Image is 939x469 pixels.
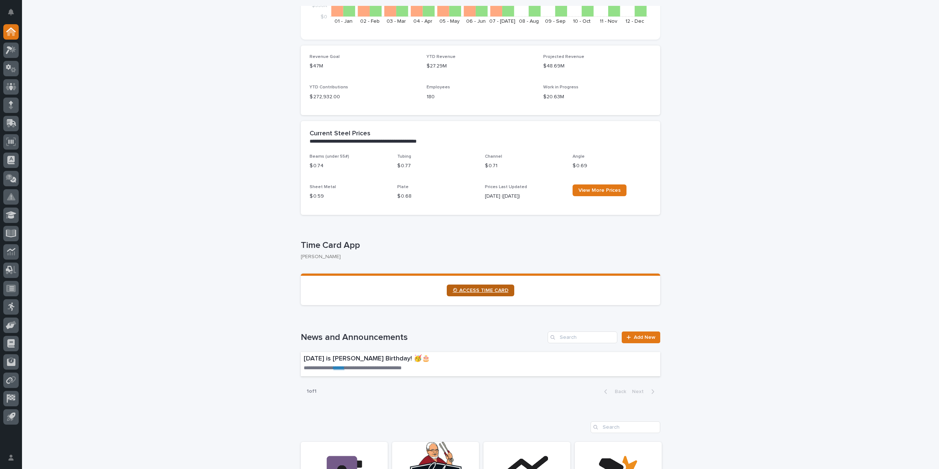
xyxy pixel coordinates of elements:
p: [PERSON_NAME] [301,254,654,260]
span: Sheet Metal [310,185,336,189]
text: 04 - Apr [413,19,432,24]
p: 1 of 1 [301,382,322,400]
span: Channel [485,154,502,159]
p: [DATE] ([DATE]) [485,193,564,200]
div: Notifications [9,9,19,21]
span: Work in Progress [543,85,578,89]
text: 12 - Dec [625,19,644,24]
span: Beams (under 55#) [310,154,349,159]
h2: Current Steel Prices [310,130,370,138]
span: Plate [397,185,409,189]
text: 02 - Feb [360,19,380,24]
text: 08 - Aug [519,19,539,24]
span: Angle [573,154,585,159]
text: 05 - May [439,19,460,24]
button: Back [598,388,629,395]
text: 06 - Jun [466,19,486,24]
a: View More Prices [573,184,626,196]
span: Back [610,389,626,394]
span: Employees [427,85,450,89]
input: Search [591,421,660,433]
p: $27.29M [427,62,535,70]
p: Time Card App [301,240,657,251]
span: Add New [634,335,655,340]
p: $20.63M [543,93,651,101]
input: Search [548,331,617,343]
text: 11 - Nov [600,19,617,24]
text: 09 - Sep [545,19,566,24]
p: [DATE] is [PERSON_NAME] Birthday! 🥳🎂 [304,355,556,363]
p: $ 0.77 [397,162,476,170]
p: $ 0.68 [397,193,476,200]
tspan: $0 [321,14,327,19]
text: 07 - [DATE] [489,19,515,24]
tspan: $550K [312,3,327,8]
a: Add New [622,331,660,343]
text: 03 - Mar [387,19,406,24]
p: $ 272,932.00 [310,93,418,101]
text: 01 - Jan [335,19,352,24]
h1: News and Announcements [301,332,545,343]
a: ⏲ ACCESS TIME CARD [447,285,514,296]
span: YTD Revenue [427,55,456,59]
p: $ 0.71 [485,162,564,170]
span: Next [632,389,648,394]
span: Prices Last Updated [485,185,527,189]
p: $ 0.69 [573,162,651,170]
p: $ 0.59 [310,193,388,200]
span: View More Prices [578,188,621,193]
button: Next [629,388,660,395]
button: Notifications [3,4,19,20]
span: Projected Revenue [543,55,584,59]
span: Tubing [397,154,411,159]
p: $47M [310,62,418,70]
span: ⏲ ACCESS TIME CARD [453,288,508,293]
span: YTD Contributions [310,85,348,89]
span: Revenue Goal [310,55,340,59]
p: 180 [427,93,535,101]
text: 10 - Oct [573,19,591,24]
p: $ 0.74 [310,162,388,170]
p: $48.69M [543,62,651,70]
